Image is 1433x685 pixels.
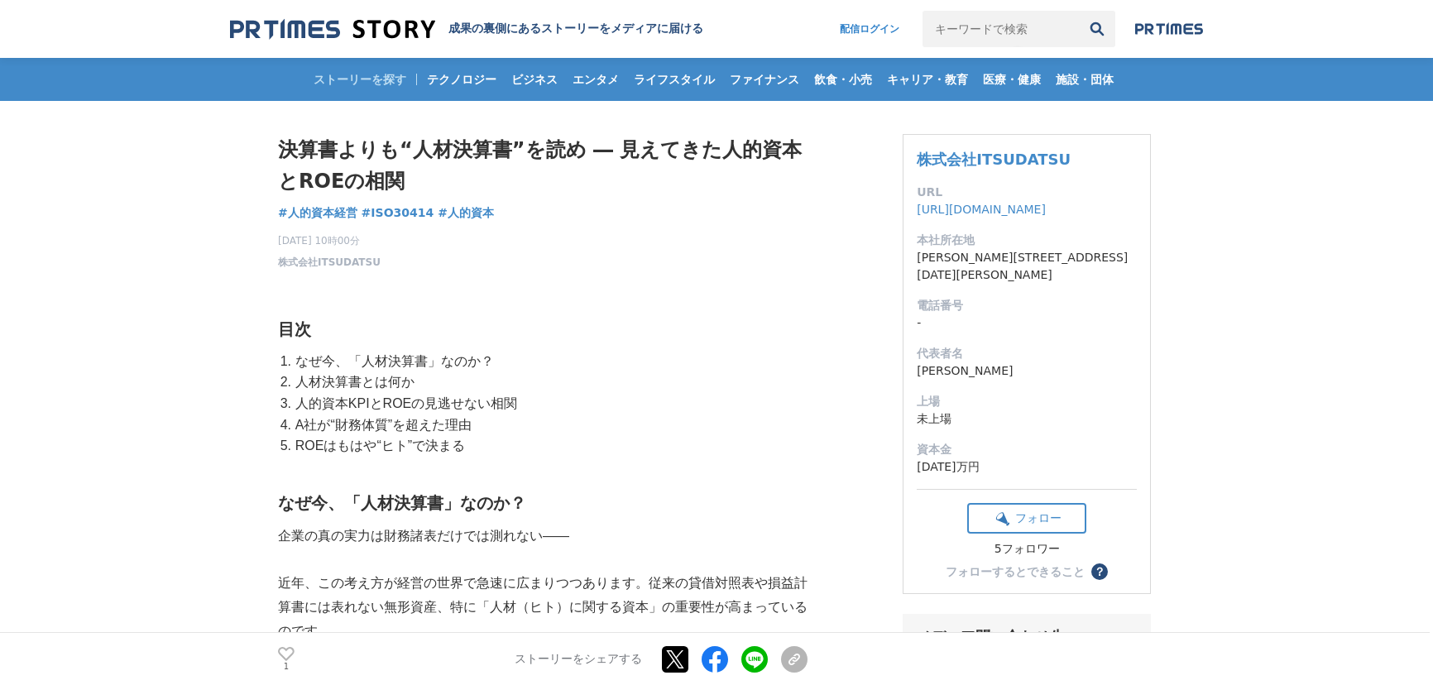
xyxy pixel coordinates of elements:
button: 検索 [1079,11,1115,47]
input: キーワードで検索 [923,11,1079,47]
div: フォローするとできること [946,566,1085,577]
strong: なぜ今、「人材決算書」なのか？ [278,494,526,512]
a: ファイナンス [723,58,806,101]
span: ビジネス [505,72,564,87]
div: メディア問い合わせ先 [916,627,1138,647]
span: エンタメ [566,72,625,87]
dt: URL [917,184,1137,201]
h2: 成果の裏側にあるストーリーをメディアに届ける [448,22,703,36]
span: ライフスタイル [627,72,721,87]
button: ？ [1091,563,1108,580]
a: #ISO30414 [362,204,434,222]
a: エンタメ [566,58,625,101]
p: 近年、この考え方が経営の世界で急速に広まりつつあります。従来の貸借対照表や損益計算書には表れない無形資産、特に「人材（ヒト）に関する資本」の重要性が高まっているのです。 [278,572,808,643]
dt: 電話番号 [917,297,1137,314]
p: 1 [278,663,295,671]
dd: - [917,314,1137,332]
dd: [DATE]万円 [917,458,1137,476]
a: 配信ログイン [823,11,916,47]
dd: [PERSON_NAME] [917,362,1137,380]
p: ストーリーをシェアする [515,652,642,667]
a: テクノロジー [420,58,503,101]
h1: 決算書よりも“人材決算書”を読め ― 見えてきた人的資本とROEの相関 [278,134,808,198]
a: キャリア・教育 [880,58,975,101]
img: prtimes [1135,22,1203,36]
li: A社が“財務体質”を超えた理由 [291,414,808,436]
a: 成果の裏側にあるストーリーをメディアに届ける 成果の裏側にあるストーリーをメディアに届ける [230,18,703,41]
span: #人的資本経営 [278,205,357,220]
dt: 資本金 [917,441,1137,458]
dd: 未上場 [917,410,1137,428]
li: ROEはもはや“ヒト”で決まる [291,435,808,457]
a: 飲食・小売 [808,58,879,101]
span: 飲食・小売 [808,72,879,87]
a: 株式会社ITSUDATSU [917,151,1071,168]
a: 施設・団体 [1049,58,1120,101]
p: 企業の真の実力は財務諸表だけでは測れない―― [278,525,808,548]
a: ビジネス [505,58,564,101]
dt: 代表者名 [917,345,1137,362]
span: ファイナンス [723,72,806,87]
button: フォロー [967,503,1086,534]
li: 人的資本KPIとROEの見逃せない相関 [291,393,808,414]
a: ライフスタイル [627,58,721,101]
dd: [PERSON_NAME][STREET_ADDRESS][DATE][PERSON_NAME] [917,249,1137,284]
span: [DATE] 10時00分 [278,233,381,248]
a: #人的資本経営 [278,204,357,222]
li: 人材決算書とは何か [291,371,808,393]
div: 5フォロワー [967,542,1086,557]
a: 医療・健康 [976,58,1047,101]
span: #人的資本 [438,205,494,220]
span: テクノロジー [420,72,503,87]
img: 成果の裏側にあるストーリーをメディアに届ける [230,18,435,41]
span: 施設・団体 [1049,72,1120,87]
strong: 目次 [278,320,311,338]
span: 医療・健康 [976,72,1047,87]
span: ？ [1094,566,1105,577]
span: キャリア・教育 [880,72,975,87]
a: #人的資本 [438,204,494,222]
dt: 本社所在地 [917,232,1137,249]
dt: 上場 [917,393,1137,410]
li: なぜ今、「人材決算書」なのか？ [291,351,808,372]
a: 株式会社ITSUDATSU [278,255,381,270]
a: [URL][DOMAIN_NAME] [917,203,1046,216]
span: #ISO30414 [362,205,434,220]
